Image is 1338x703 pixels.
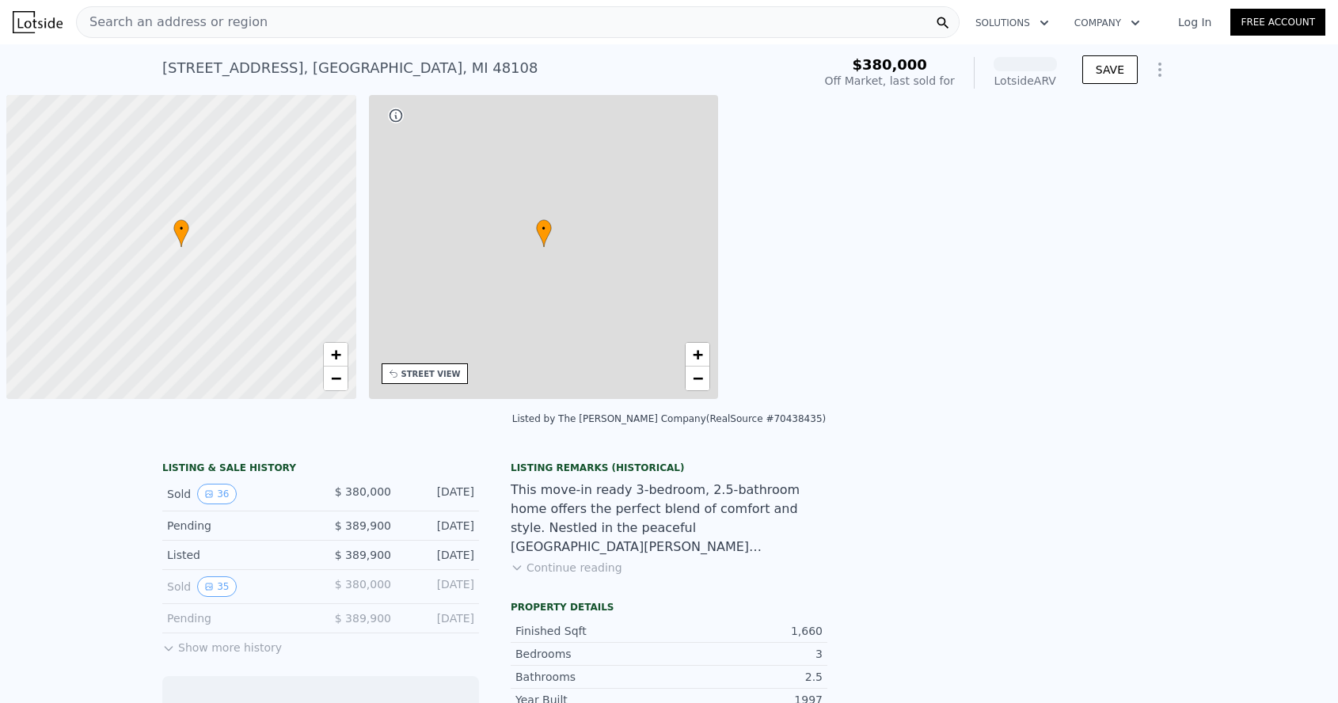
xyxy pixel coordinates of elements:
[404,576,474,597] div: [DATE]
[669,669,823,685] div: 2.5
[512,413,826,424] div: Listed by The [PERSON_NAME] Company (RealSource #70438435)
[330,344,340,364] span: +
[167,576,308,597] div: Sold
[1230,9,1325,36] a: Free Account
[404,518,474,534] div: [DATE]
[401,368,461,380] div: STREET VIEW
[197,484,236,504] button: View historical data
[825,73,955,89] div: Off Market, last sold for
[335,578,391,591] span: $ 380,000
[1159,14,1230,30] a: Log In
[536,219,552,247] div: •
[536,222,552,236] span: •
[404,547,474,563] div: [DATE]
[669,623,823,639] div: 1,660
[162,462,479,477] div: LISTING & SALE HISTORY
[686,343,709,367] a: Zoom in
[511,462,827,474] div: Listing Remarks (Historical)
[173,222,189,236] span: •
[162,633,282,655] button: Show more history
[1062,9,1153,37] button: Company
[167,547,308,563] div: Listed
[852,56,927,73] span: $380,000
[693,368,703,388] span: −
[324,367,348,390] a: Zoom out
[335,519,391,532] span: $ 389,900
[1144,54,1176,85] button: Show Options
[515,669,669,685] div: Bathrooms
[335,485,391,498] span: $ 380,000
[197,576,236,597] button: View historical data
[994,73,1057,89] div: Lotside ARV
[173,219,189,247] div: •
[511,481,827,557] div: This move-in ready 3-bedroom, 2.5-bathroom home offers the perfect blend of comfort and style. Ne...
[335,549,391,561] span: $ 389,900
[324,343,348,367] a: Zoom in
[963,9,1062,37] button: Solutions
[404,484,474,504] div: [DATE]
[511,601,827,614] div: Property details
[515,623,669,639] div: Finished Sqft
[167,484,308,504] div: Sold
[167,610,308,626] div: Pending
[511,560,622,576] button: Continue reading
[77,13,268,32] span: Search an address or region
[1082,55,1138,84] button: SAVE
[335,612,391,625] span: $ 389,900
[162,57,538,79] div: [STREET_ADDRESS] , [GEOGRAPHIC_DATA] , MI 48108
[686,367,709,390] a: Zoom out
[167,518,308,534] div: Pending
[13,11,63,33] img: Lotside
[693,344,703,364] span: +
[404,610,474,626] div: [DATE]
[330,368,340,388] span: −
[515,646,669,662] div: Bedrooms
[669,646,823,662] div: 3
